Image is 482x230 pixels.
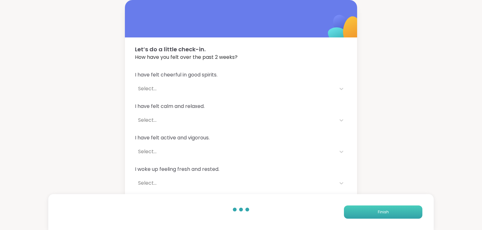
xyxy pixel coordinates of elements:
span: I have felt calm and relaxed. [135,103,347,110]
span: I have felt cheerful in good spirits. [135,71,347,79]
div: Select... [138,148,333,155]
span: Finish [378,209,389,215]
div: Select... [138,116,333,124]
span: Let’s do a little check-in. [135,45,347,53]
div: Select... [138,179,333,187]
button: Finish [344,205,422,219]
span: How have you felt over the past 2 weeks? [135,53,347,61]
div: Select... [138,85,333,93]
span: I have felt active and vigorous. [135,134,347,142]
span: I woke up feeling fresh and rested. [135,165,347,173]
